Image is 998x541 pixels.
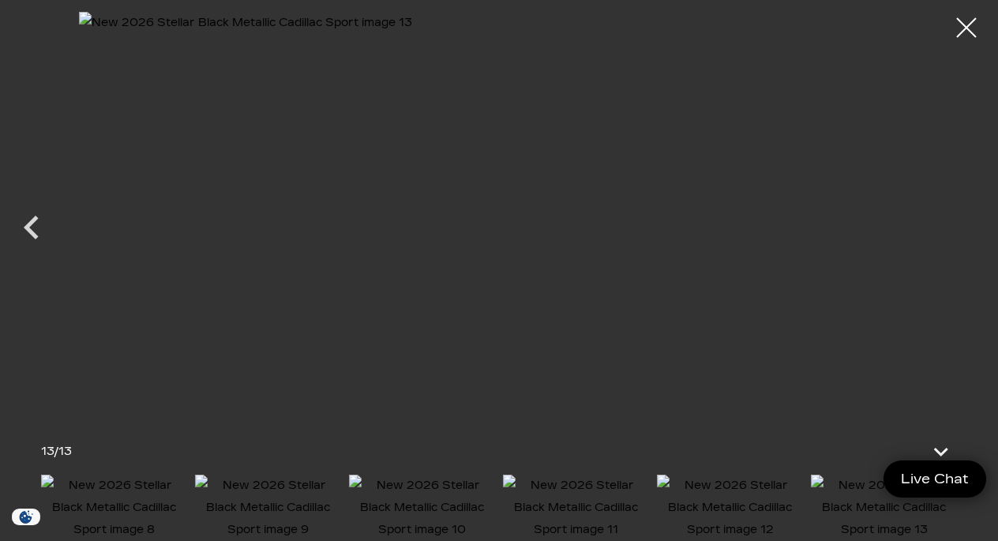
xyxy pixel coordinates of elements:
[8,509,44,525] img: Opt-Out Icon
[811,475,957,541] img: New 2026 Stellar Black Metallic Cadillac Sport image 13
[41,441,72,463] div: /
[41,445,54,458] span: 13
[349,475,495,541] img: New 2026 Stellar Black Metallic Cadillac Sport image 10
[79,12,919,415] img: New 2026 Stellar Black Metallic Cadillac Sport image 13
[657,475,803,541] img: New 2026 Stellar Black Metallic Cadillac Sport image 12
[893,470,977,488] span: Live Chat
[41,475,187,541] img: New 2026 Stellar Black Metallic Cadillac Sport image 8
[58,445,72,458] span: 13
[503,475,649,541] img: New 2026 Stellar Black Metallic Cadillac Sport image 11
[884,460,986,498] a: Live Chat
[8,196,55,267] div: Previous
[195,475,341,541] img: New 2026 Stellar Black Metallic Cadillac Sport image 9
[8,509,44,525] section: Click to Open Cookie Consent Modal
